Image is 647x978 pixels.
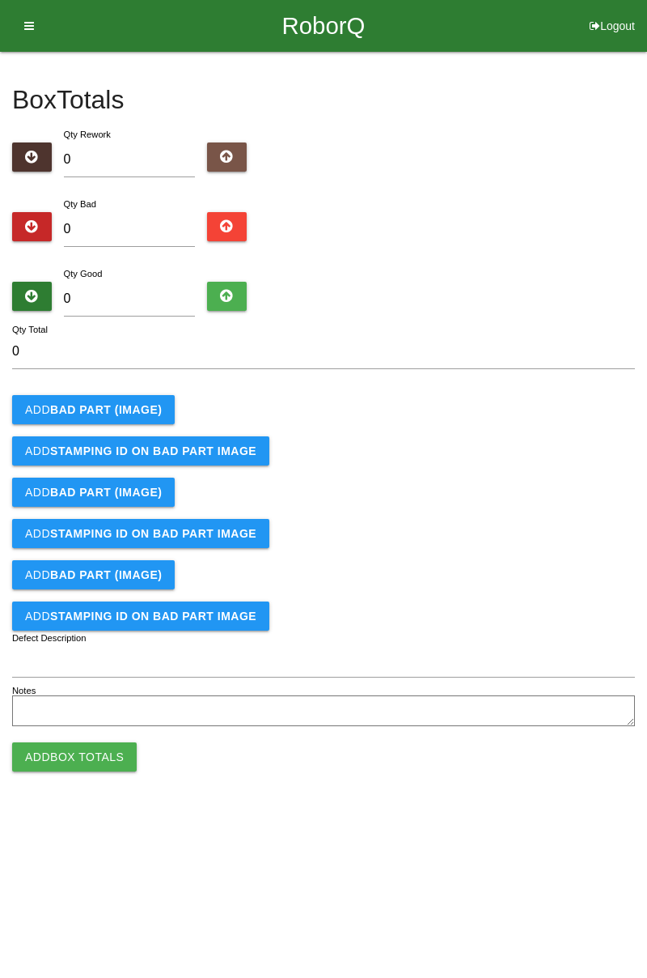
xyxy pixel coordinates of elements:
b: BAD PART (IMAGE) [50,403,162,416]
h4: Box Totals [12,86,635,114]
label: Qty Rework [64,130,111,139]
button: AddBox Totals [12,742,137,772]
b: STAMPING ID on BAD PART Image [50,610,256,623]
label: Notes [12,684,36,698]
button: AddSTAMPING ID on BAD PART Image [12,602,269,631]
button: AddSTAMPING ID on BAD PART Image [12,519,269,548]
label: Defect Description [12,631,87,645]
label: Qty Bad [64,199,96,209]
button: AddBAD PART (IMAGE) [12,395,175,424]
button: AddSTAMPING ID on BAD PART Image [12,436,269,466]
button: AddBAD PART (IMAGE) [12,560,175,589]
b: STAMPING ID on BAD PART Image [50,527,256,540]
button: AddBAD PART (IMAGE) [12,478,175,507]
b: STAMPING ID on BAD PART Image [50,444,256,457]
label: Qty Total [12,323,48,337]
b: BAD PART (IMAGE) [50,568,162,581]
b: BAD PART (IMAGE) [50,486,162,499]
label: Qty Good [64,269,103,279]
